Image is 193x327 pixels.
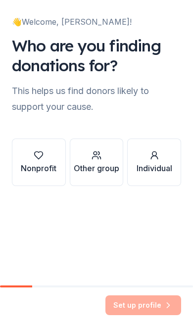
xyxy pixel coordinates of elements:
[12,36,181,75] div: Who are you finding donations for?
[70,139,124,186] button: Other group
[127,139,181,186] button: Individual
[137,162,172,174] div: Individual
[12,16,181,28] div: 👋 Welcome, [PERSON_NAME]!
[12,139,66,186] button: Nonprofit
[74,162,119,174] div: Other group
[12,83,181,115] div: This helps us find donors likely to support your cause.
[21,162,56,174] div: Nonprofit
